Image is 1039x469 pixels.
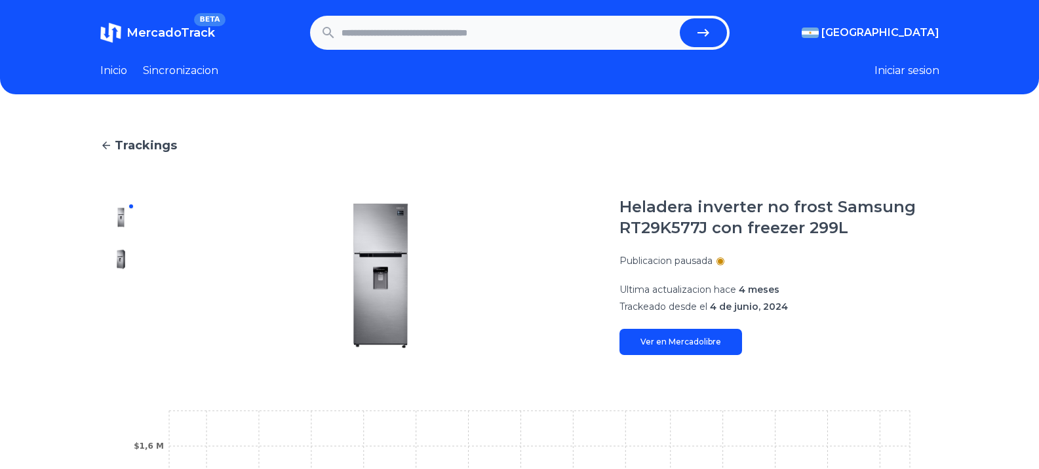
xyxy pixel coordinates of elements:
a: Trackings [100,136,939,155]
span: Trackeado desde el [619,301,707,312]
tspan: $1,6 M [134,441,164,451]
p: Publicacion pausada [619,254,713,267]
span: MercadoTrack [127,26,215,40]
img: Argentina [802,28,819,38]
img: Heladera inverter no frost Samsung RT29K577J con freezer 299L [111,249,132,270]
a: Ver en Mercadolibre [619,329,742,355]
a: MercadoTrackBETA [100,22,215,43]
button: Iniciar sesion [874,63,939,79]
span: 4 meses [739,284,779,295]
span: 4 de junio, 2024 [710,301,788,312]
span: Ultima actualizacion hace [619,284,736,295]
span: [GEOGRAPHIC_DATA] [821,25,939,41]
span: BETA [194,13,225,26]
h1: Heladera inverter no frost Samsung RT29K577J con freezer 299L [619,197,939,238]
img: Heladera inverter no frost Samsung RT29K577J con freezer 299L [111,207,132,228]
span: Trackings [115,136,177,155]
a: Sincronizacion [143,63,218,79]
img: Heladera inverter no frost Samsung RT29K577J con freezer 299L [168,197,593,355]
button: [GEOGRAPHIC_DATA] [802,25,939,41]
a: Inicio [100,63,127,79]
img: MercadoTrack [100,22,121,43]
